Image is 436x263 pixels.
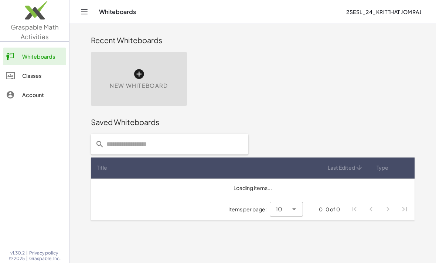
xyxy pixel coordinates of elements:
span: New Whiteboard [110,82,168,90]
a: Whiteboards [3,48,66,65]
span: Last Edited [328,164,355,172]
span: Type [377,164,388,172]
span: v1.30.2 [10,250,25,256]
span: © 2025 [9,256,25,262]
div: Recent Whiteboards [91,35,415,45]
div: Saved Whiteboards [91,117,415,127]
span: 2SESL_24_Kritthat Jomraj [346,8,421,15]
div: Whiteboards [22,52,63,61]
a: Classes [3,67,66,84]
td: Loading items... [91,179,415,198]
span: Title [97,164,107,172]
span: | [26,250,28,256]
button: 2SESL_24_Kritthat Jomraj [340,5,427,18]
i: prepended action [95,140,104,149]
nav: Pagination Navigation [346,201,413,218]
span: | [26,256,28,262]
span: Items per page: [228,205,270,213]
a: Privacy policy [29,250,61,256]
div: Account [22,90,63,99]
div: Classes [22,71,63,80]
span: 10 [276,205,282,214]
a: Account [3,86,66,104]
div: 0-0 of 0 [319,205,340,213]
span: Graspable, Inc. [29,256,61,262]
button: Toggle navigation [78,6,90,18]
span: Graspable Math Activities [11,23,59,41]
